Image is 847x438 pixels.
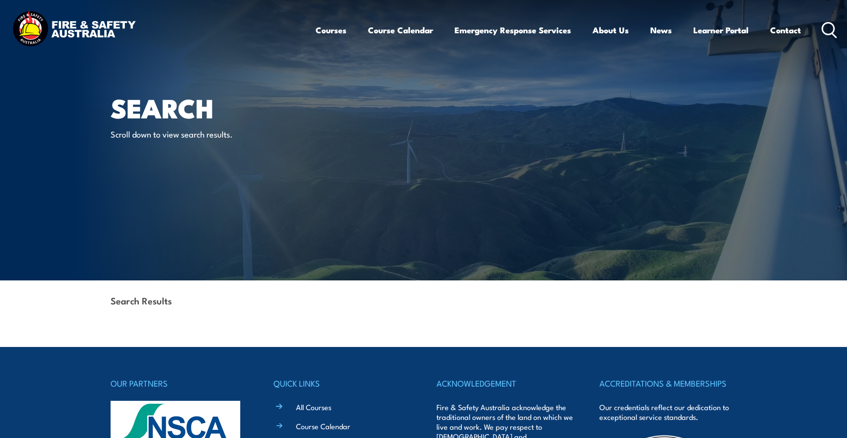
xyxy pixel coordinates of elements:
a: Course Calendar [368,17,433,43]
h4: QUICK LINKS [274,376,411,390]
p: Scroll down to view search results. [111,128,289,139]
h4: ACCREDITATIONS & MEMBERSHIPS [599,376,736,390]
a: Course Calendar [296,421,350,431]
h4: ACKNOWLEDGEMENT [436,376,573,390]
a: Contact [770,17,801,43]
h4: OUR PARTNERS [111,376,248,390]
h1: Search [111,96,352,119]
a: Learner Portal [693,17,749,43]
a: Courses [316,17,346,43]
a: Emergency Response Services [455,17,571,43]
strong: Search Results [111,294,172,307]
a: News [650,17,672,43]
p: Our credentials reflect our dedication to exceptional service standards. [599,402,736,422]
a: All Courses [296,402,331,412]
a: About Us [593,17,629,43]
